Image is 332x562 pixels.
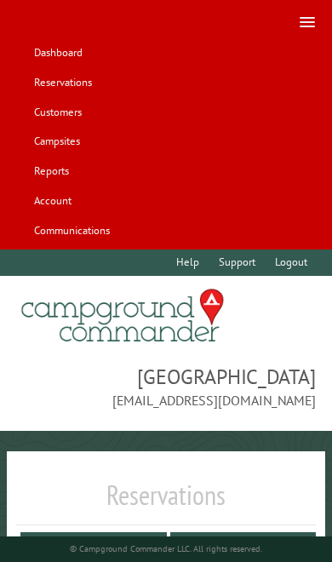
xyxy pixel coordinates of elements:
[16,479,315,525] h1: Reservations
[210,249,263,276] a: Support
[168,249,207,276] a: Help
[26,129,88,155] a: Campsites
[70,543,262,554] small: © Campground Commander LLC. All rights reserved.
[16,363,315,410] span: [GEOGRAPHIC_DATA] [EMAIL_ADDRESS][DOMAIN_NAME]
[26,158,77,185] a: Reports
[26,217,117,244] a: Communications
[266,249,315,276] a: Logout
[26,187,79,214] a: Account
[26,40,90,66] a: Dashboard
[26,99,89,125] a: Customers
[16,283,229,349] img: Campground Commander
[26,70,100,96] a: Reservations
